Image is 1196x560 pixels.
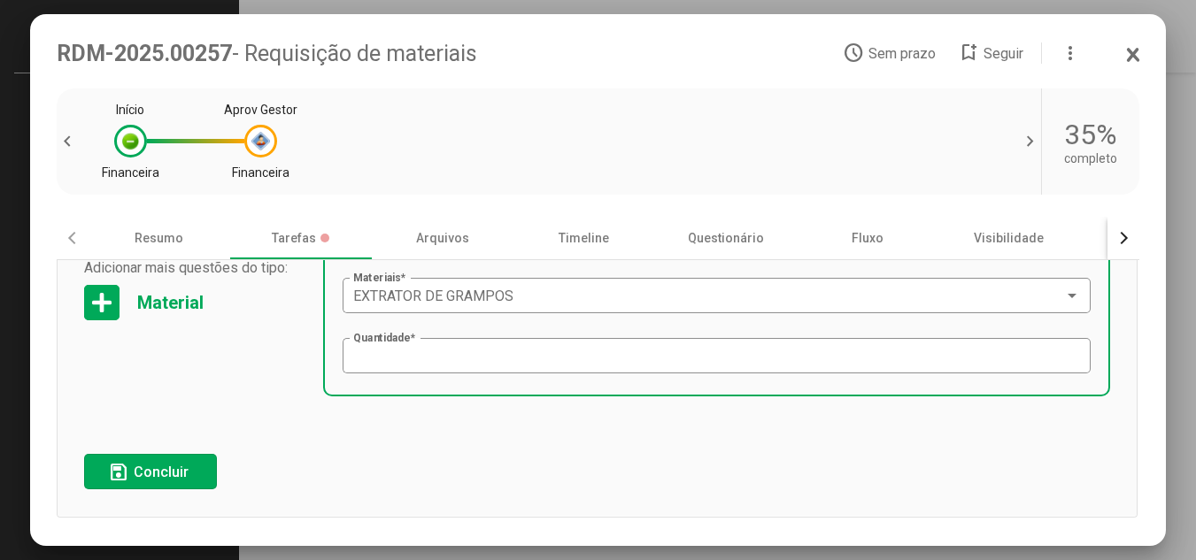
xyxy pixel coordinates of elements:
div: 35% [1064,118,1117,151]
div: Fluxo [797,217,938,259]
div: Arquivos [372,217,513,259]
span: EXTRATOR DE GRAMPOS [353,288,513,304]
mat-icon: access_time [843,42,864,64]
div: Timeline [513,217,655,259]
mat-icon: save [108,462,129,483]
div: Material [137,293,204,314]
span: Adicionar mais questões do tipo: [84,260,305,277]
div: completo [1064,151,1117,165]
div: Início [116,103,144,117]
div: Financeira [102,165,159,180]
mat-icon: more_vert [1060,42,1081,64]
span: chevron_right [1015,131,1041,152]
span: chevron_left [57,131,83,152]
button: Concluir [84,454,217,489]
div: Questionário [655,217,797,259]
mat-icon: bookmark_add [958,42,979,64]
div: Visibilidade [938,217,1080,259]
span: Sem prazo [868,45,936,62]
div: Resumo [89,217,230,259]
span: Concluir [134,464,189,480]
div: Aprov Gestor [224,103,297,117]
div: RDM-2025.00257 [57,41,843,66]
div: Tarefas [230,217,372,259]
span: Seguir [984,45,1023,62]
span: - Requisição de materiais [232,41,477,66]
div: Financeira [232,165,289,180]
